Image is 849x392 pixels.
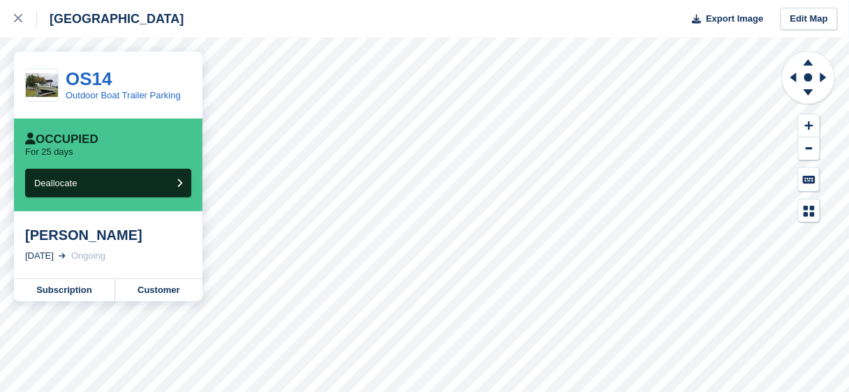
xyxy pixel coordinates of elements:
img: arrow-right-light-icn-cde0832a797a2874e46488d9cf13f60e5c3a73dbe684e267c42b8395dfbc2abf.svg [59,253,66,259]
div: Ongoing [71,249,105,263]
a: Edit Map [781,8,838,31]
button: Zoom Out [799,137,820,160]
button: Zoom In [799,114,820,137]
div: Occupied [25,133,98,146]
a: Subscription [14,279,115,301]
div: [DATE] [25,249,54,263]
button: Keyboard Shortcuts [799,168,820,191]
a: Outdoor Boat Trailer Parking [66,90,181,100]
span: Export Image [706,12,763,26]
div: [PERSON_NAME] [25,227,191,243]
button: Map Legend [799,199,820,223]
a: OS14 [66,68,112,89]
img: boat%20trailer%200828231427a%20.jpg [26,73,58,98]
div: [GEOGRAPHIC_DATA] [37,10,184,27]
span: Deallocate [34,178,77,188]
a: Customer [115,279,202,301]
button: Export Image [684,8,764,31]
button: Deallocate [25,169,191,197]
p: For 25 days [25,146,73,158]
